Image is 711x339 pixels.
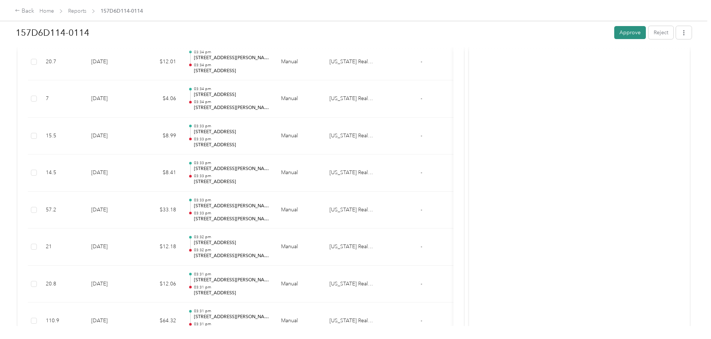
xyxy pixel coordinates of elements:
[421,95,422,102] span: -
[421,317,422,324] span: -
[194,322,269,327] p: 03:31 pm
[40,80,85,118] td: 7
[421,58,422,65] span: -
[194,142,269,148] p: [STREET_ADDRESS]
[40,118,85,155] td: 15.5
[275,154,323,192] td: Manual
[194,173,269,179] p: 03:33 pm
[194,253,269,259] p: [STREET_ADDRESS][PERSON_NAME]
[323,80,379,118] td: Maine Real Estate Management
[40,154,85,192] td: 14.5
[323,154,379,192] td: Maine Real Estate Management
[137,228,182,266] td: $12.18
[194,105,269,111] p: [STREET_ADDRESS][PERSON_NAME][PERSON_NAME]
[137,80,182,118] td: $4.06
[40,192,85,229] td: 57.2
[421,207,422,213] span: -
[275,266,323,303] td: Manual
[194,68,269,74] p: [STREET_ADDRESS]
[194,86,269,92] p: 03:34 pm
[85,192,137,229] td: [DATE]
[85,44,137,81] td: [DATE]
[85,266,137,303] td: [DATE]
[194,308,269,314] p: 03:31 pm
[194,55,269,61] p: [STREET_ADDRESS][PERSON_NAME][PERSON_NAME]
[40,266,85,303] td: 20.8
[16,24,609,42] h1: 157D6D114-0114
[85,228,137,266] td: [DATE]
[137,118,182,155] td: $8.99
[194,314,269,320] p: [STREET_ADDRESS][PERSON_NAME]
[137,266,182,303] td: $12.06
[323,118,379,155] td: Maine Real Estate Management
[275,228,323,266] td: Manual
[137,44,182,81] td: $12.01
[85,154,137,192] td: [DATE]
[275,80,323,118] td: Manual
[194,290,269,297] p: [STREET_ADDRESS]
[194,99,269,105] p: 03:34 pm
[275,118,323,155] td: Manual
[194,63,269,68] p: 03:34 pm
[194,198,269,203] p: 03:33 pm
[85,80,137,118] td: [DATE]
[194,272,269,277] p: 03:31 pm
[323,192,379,229] td: Maine Real Estate Management
[15,7,34,16] div: Back
[137,154,182,192] td: $8.41
[194,240,269,246] p: [STREET_ADDRESS]
[194,234,269,240] p: 03:32 pm
[194,216,269,223] p: [STREET_ADDRESS][PERSON_NAME]
[194,285,269,290] p: 03:31 pm
[614,26,646,39] button: Approve
[101,7,143,15] span: 157D6D114-0114
[194,166,269,172] p: [STREET_ADDRESS][PERSON_NAME]
[323,266,379,303] td: Maine Real Estate Management
[194,203,269,210] p: [STREET_ADDRESS][PERSON_NAME]
[68,8,86,14] a: Reports
[40,44,85,81] td: 20.7
[194,124,269,129] p: 03:33 pm
[40,228,85,266] td: 21
[85,118,137,155] td: [DATE]
[275,192,323,229] td: Manual
[323,228,379,266] td: Maine Real Estate Management
[194,247,269,253] p: 03:32 pm
[275,44,323,81] td: Manual
[194,137,269,142] p: 03:33 pm
[194,179,269,185] p: [STREET_ADDRESS]
[323,44,379,81] td: Maine Real Estate Management
[137,192,182,229] td: $33.18
[194,92,269,98] p: [STREET_ADDRESS]
[421,281,422,287] span: -
[648,26,673,39] button: Reject
[421,132,422,139] span: -
[421,243,422,250] span: -
[194,160,269,166] p: 03:33 pm
[194,211,269,216] p: 03:33 pm
[39,8,54,14] a: Home
[421,169,422,176] span: -
[194,277,269,284] p: [STREET_ADDRESS][PERSON_NAME]
[194,129,269,135] p: [STREET_ADDRESS]
[669,297,711,339] iframe: Everlance-gr Chat Button Frame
